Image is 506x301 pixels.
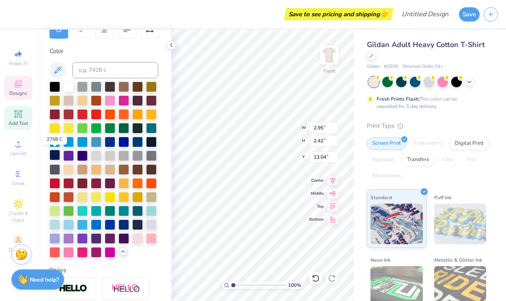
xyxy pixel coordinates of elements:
[367,138,406,150] div: Screen Print
[50,47,158,56] div: Color
[462,154,481,166] div: Foil
[9,120,28,127] span: Add Text
[4,210,32,223] span: Clipart & logos
[42,133,67,145] div: 2768 C
[321,47,337,63] img: Front
[9,60,28,67] span: Image AI
[9,247,28,253] span: Decorate
[288,282,301,289] span: 100 %
[450,138,489,150] div: Digital Print
[367,121,490,131] div: Print Type
[309,178,324,183] span: Center
[370,204,423,244] img: Standard
[434,193,451,202] span: Puff Ink
[434,256,482,264] span: Metallic & Glitter Ink
[10,150,26,157] span: Upload
[286,8,391,20] div: Save to see pricing and shipping
[377,95,476,110] div: This color can be expedited for 5 day delivery.
[12,180,25,187] span: Greek
[367,40,485,49] span: Gildan Adult Heavy Cotton T-Shirt
[370,193,392,202] span: Standard
[323,67,335,75] div: Front
[409,138,447,150] div: Embroidery
[30,276,59,284] strong: Need help?
[367,63,380,70] span: Gildan
[459,7,480,21] button: Save
[370,256,390,264] span: Neon Ink
[112,284,140,294] img: Shadow
[309,217,324,222] span: Bottom
[50,266,158,275] div: Styles
[309,204,324,209] span: Top
[403,63,443,70] span: Minimum Order: 24 +
[59,284,87,293] img: Stroke
[72,62,158,78] input: e.g. 7428 c
[380,9,389,19] span: 👉
[377,96,420,102] strong: Fresh Prints Flash:
[384,63,398,70] span: # G500
[9,90,27,97] span: Designs
[402,154,434,166] div: Transfers
[395,6,455,22] input: Untitled Design
[309,191,324,196] span: Middle
[367,170,406,182] div: Rhinestones
[437,154,459,166] div: Vinyl
[434,204,487,244] img: Puff Ink
[367,154,399,166] div: Applique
